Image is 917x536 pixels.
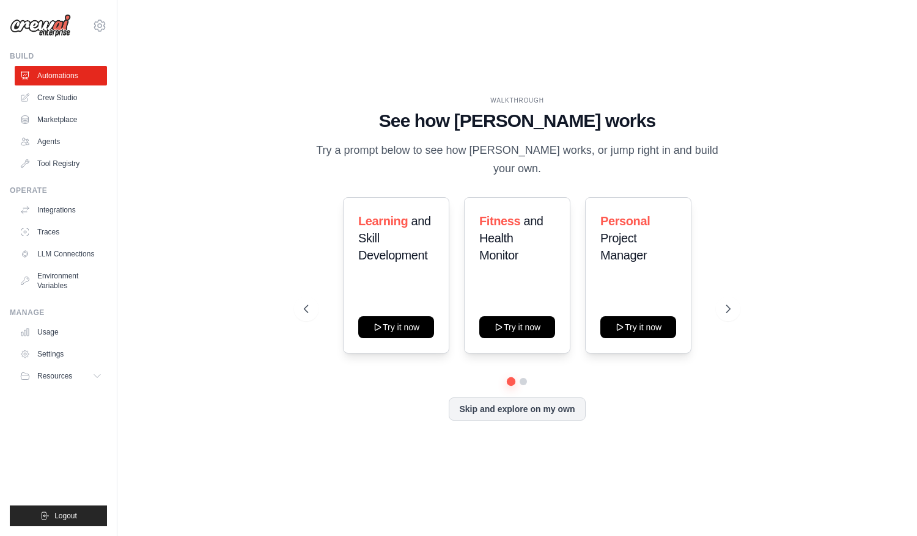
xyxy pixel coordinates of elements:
a: Crew Studio [15,88,107,107]
a: Automations [15,66,107,85]
div: Manage [10,308,107,317]
a: Environment Variables [15,266,107,295]
span: Resources [37,371,72,381]
img: Logo [10,14,71,37]
span: Learning [358,214,408,228]
a: LLM Connections [15,244,107,264]
span: Project Manager [600,231,647,262]
a: Marketplace [15,110,107,129]
div: WALKTHROUGH [304,96,731,105]
span: and Health Monitor [479,214,543,262]
span: Personal [600,214,650,228]
span: and Skill Development [358,214,431,262]
a: Traces [15,222,107,242]
span: Logout [54,511,77,521]
button: Try it now [358,316,434,338]
a: Settings [15,344,107,364]
h1: See how [PERSON_NAME] works [304,110,731,132]
a: Integrations [15,200,107,220]
a: Agents [15,132,107,151]
button: Try it now [479,316,555,338]
div: Build [10,51,107,61]
button: Skip and explore on my own [449,397,585,421]
button: Logout [10,505,107,526]
a: Tool Registry [15,154,107,173]
p: Try a prompt below to see how [PERSON_NAME] works, or jump right in and build your own. [312,142,723,178]
a: Usage [15,322,107,342]
button: Resources [15,366,107,386]
span: Fitness [479,214,520,228]
button: Try it now [600,316,676,338]
div: Operate [10,186,107,195]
